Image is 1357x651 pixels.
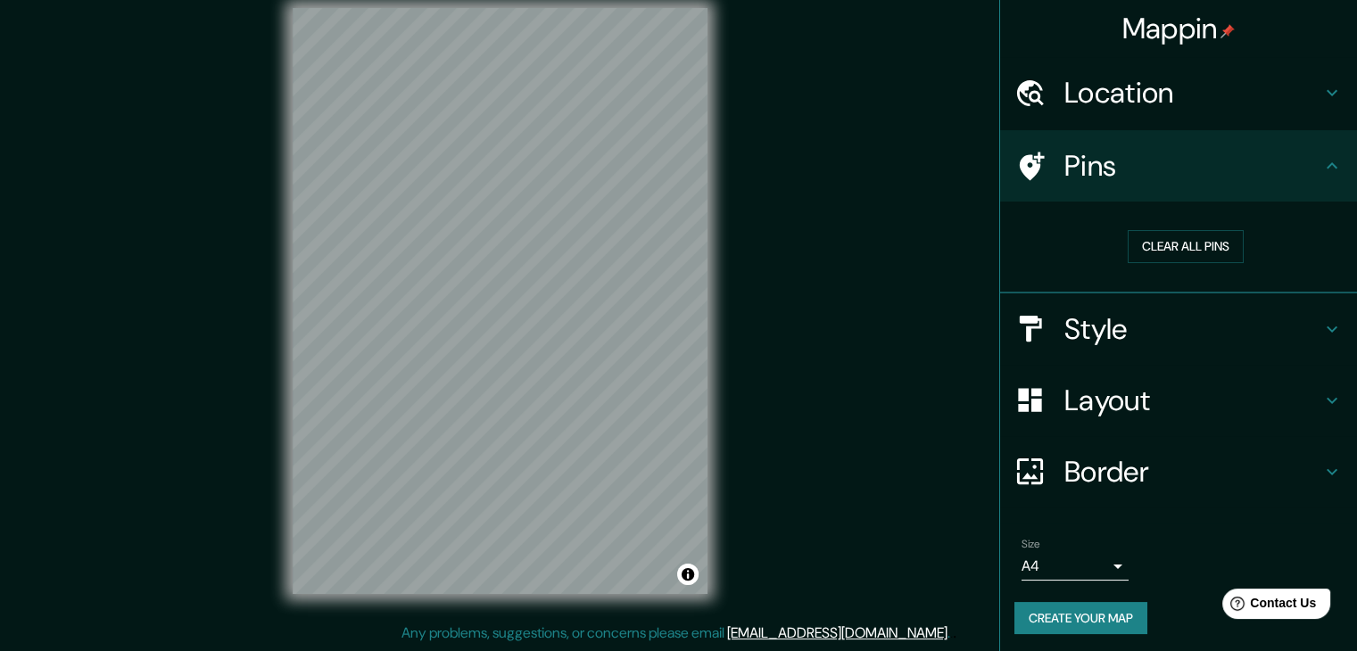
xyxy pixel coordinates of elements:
[727,623,947,642] a: [EMAIL_ADDRESS][DOMAIN_NAME]
[1064,454,1321,490] h4: Border
[401,622,950,644] p: Any problems, suggestions, or concerns please email .
[1064,383,1321,418] h4: Layout
[1000,365,1357,436] div: Layout
[1064,311,1321,347] h4: Style
[953,622,956,644] div: .
[1022,536,1040,551] label: Size
[1198,581,1337,631] iframe: Help widget launcher
[1064,75,1321,111] h4: Location
[1128,230,1244,263] button: Clear all pins
[1122,11,1236,46] h4: Mappin
[1014,602,1147,635] button: Create your map
[1000,57,1357,128] div: Location
[1022,552,1129,581] div: A4
[1000,130,1357,202] div: Pins
[950,622,953,644] div: .
[677,564,699,585] button: Toggle attribution
[1000,436,1357,507] div: Border
[293,8,707,594] canvas: Map
[1064,148,1321,184] h4: Pins
[1000,293,1357,365] div: Style
[1220,24,1235,38] img: pin-icon.png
